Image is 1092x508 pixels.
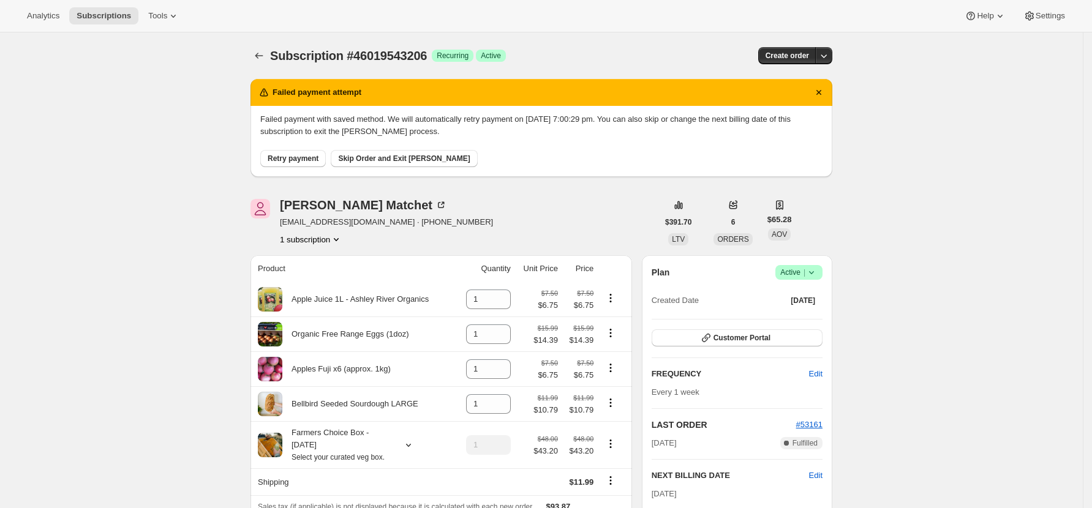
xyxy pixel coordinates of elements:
[562,255,597,282] th: Price
[804,267,805,277] span: |
[802,364,830,384] button: Edit
[601,474,620,487] button: Shipping actions
[292,453,385,461] small: Select your curated veg box.
[565,334,593,346] span: $14.39
[652,329,823,346] button: Customer Portal
[250,468,456,495] th: Shipping
[538,324,558,332] small: $15.99
[338,154,470,163] span: Skip Order and Exit [PERSON_NAME]
[793,438,818,448] span: Fulfilled
[148,11,167,21] span: Tools
[331,150,477,167] button: Skip Order and Exit [PERSON_NAME]
[570,477,594,487] span: $11.99
[791,296,815,305] span: [DATE]
[282,328,409,340] div: Organic Free Range Eggs (1doz)
[652,489,677,498] span: [DATE]
[250,255,456,282] th: Product
[268,154,318,163] span: Retry payment
[541,359,558,367] small: $7.50
[565,299,593,312] span: $6.75
[977,11,993,21] span: Help
[1036,11,1065,21] span: Settings
[280,216,493,228] span: [EMAIL_ADDRESS][DOMAIN_NAME] · [PHONE_NUMBER]
[766,51,809,61] span: Create order
[533,334,558,346] span: $14.39
[957,7,1013,24] button: Help
[780,266,818,278] span: Active
[538,369,558,381] span: $6.75
[533,445,558,457] span: $43.20
[731,217,736,227] span: 6
[533,404,558,416] span: $10.79
[573,324,593,332] small: $15.99
[672,235,685,244] span: LTV
[783,292,823,309] button: [DATE]
[1016,7,1072,24] button: Settings
[514,255,562,282] th: Unit Price
[273,86,361,99] h2: Failed payment attempt
[652,368,809,380] h2: FREQUENCY
[541,289,558,297] small: $7.50
[601,291,620,305] button: Product actions
[27,11,59,21] span: Analytics
[577,289,593,297] small: $7.50
[250,47,268,64] button: Subscriptions
[538,394,558,402] small: $11.99
[652,469,809,482] h2: NEXT BILLING DATE
[258,392,282,416] img: product img
[250,199,270,219] span: Tom Matchet
[565,369,593,381] span: $6.75
[601,326,620,340] button: Product actions
[270,49,427,62] span: Subscription #46019543206
[652,419,796,431] h2: LAST ORDER
[601,437,620,450] button: Product actions
[258,433,282,457] img: product img
[714,333,770,343] span: Customer Portal
[665,217,691,227] span: $391.70
[282,427,393,463] div: Farmers Choice Box - [DATE]
[652,266,670,278] h2: Plan
[796,419,823,431] button: #53161
[260,150,326,167] button: Retry payment
[658,214,699,231] button: $391.70
[577,359,593,367] small: $7.50
[282,398,418,410] div: Bellbird Seeded Sourdough LARGE
[717,235,748,244] span: ORDERS
[758,47,816,64] button: Create order
[437,51,469,61] span: Recurring
[20,7,67,24] button: Analytics
[565,445,593,457] span: $43.20
[538,299,558,312] span: $6.75
[258,287,282,312] img: product img
[796,420,823,429] a: #53161
[652,294,699,307] span: Created Date
[258,322,282,346] img: product img
[652,437,677,449] span: [DATE]
[481,51,501,61] span: Active
[260,113,823,138] p: Failed payment with saved method. We will automatically retry payment on [DATE] 7:00:29 pm. You c...
[282,363,391,375] div: Apples Fuji x6 (approx. 1kg)
[601,396,620,409] button: Product actions
[772,230,787,239] span: AOV
[809,469,823,482] button: Edit
[538,435,558,443] small: $48.00
[724,214,743,231] button: 6
[280,233,342,245] button: Product actions
[565,404,593,416] span: $10.79
[573,435,593,443] small: $48.00
[601,361,620,375] button: Product actions
[652,387,699,397] span: Every 1 week
[810,84,827,101] button: Dismiss notification
[69,7,138,24] button: Subscriptions
[456,255,514,282] th: Quantity
[141,7,187,24] button: Tools
[280,199,447,211] div: [PERSON_NAME] Matchet
[77,11,131,21] span: Subscriptions
[809,368,823,380] span: Edit
[282,293,429,305] div: Apple Juice 1L - Ashley River Organics
[767,214,792,226] span: $65.28
[573,394,593,402] small: $11.99
[258,357,282,381] img: product img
